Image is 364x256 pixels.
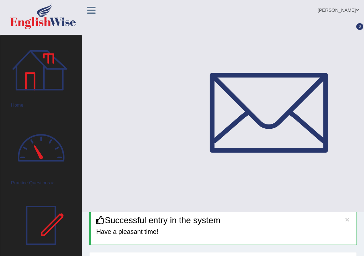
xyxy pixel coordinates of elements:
a: 0 [175,20,364,210]
a: Home [6,35,76,111]
h4: Have a pleasant time! [96,229,351,236]
span: 0 [356,23,363,30]
a: Practice Questions [6,113,76,189]
button: × [345,216,349,223]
